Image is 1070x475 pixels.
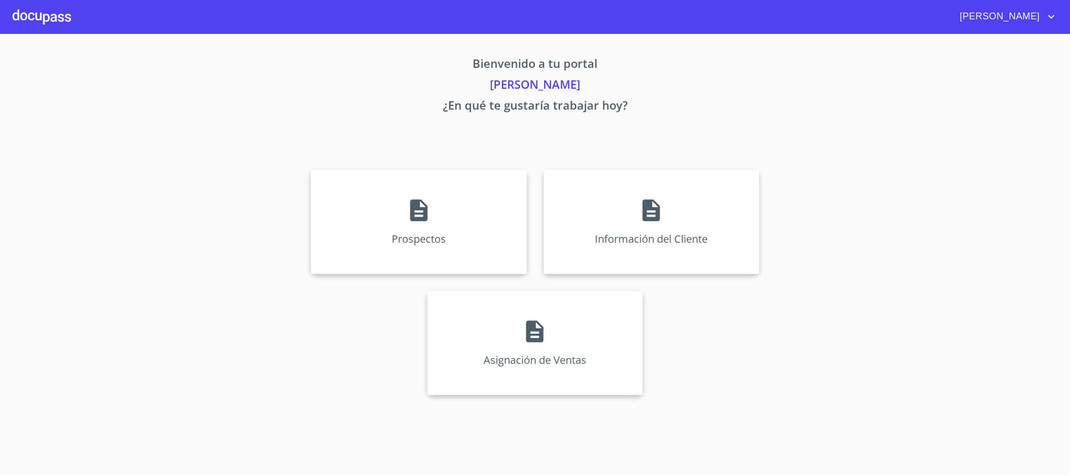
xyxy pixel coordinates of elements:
[214,97,857,117] p: ¿En qué te gustaría trabajar hoy?
[392,232,446,246] p: Prospectos
[952,8,1057,25] button: account of current user
[595,232,708,246] p: Información del Cliente
[214,76,857,97] p: [PERSON_NAME]
[214,55,857,76] p: Bienvenido a tu portal
[484,353,586,367] p: Asignación de Ventas
[952,8,1045,25] span: [PERSON_NAME]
